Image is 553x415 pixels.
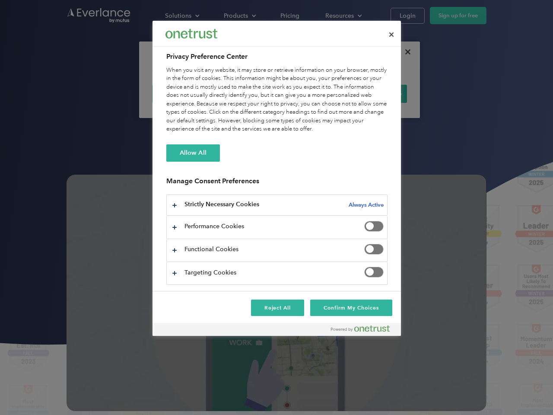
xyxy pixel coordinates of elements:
[153,21,401,336] div: Privacy Preference Center
[331,325,397,336] a: Powered by OneTrust Opens in a new Tab
[166,66,388,134] div: When you visit any website, it may store or retrieve information on your browser, mostly in the f...
[166,51,388,62] h2: Privacy Preference Center
[153,21,401,336] div: Preference center
[165,25,217,42] div: Everlance
[382,25,401,44] button: Close
[166,177,388,190] h3: Manage Consent Preferences
[165,29,217,38] img: Everlance
[166,144,220,162] button: Allow All
[310,300,392,316] button: Confirm My Choices
[251,300,305,316] button: Reject All
[64,51,107,70] input: Submit
[331,325,390,332] img: Powered by OneTrust Opens in a new Tab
